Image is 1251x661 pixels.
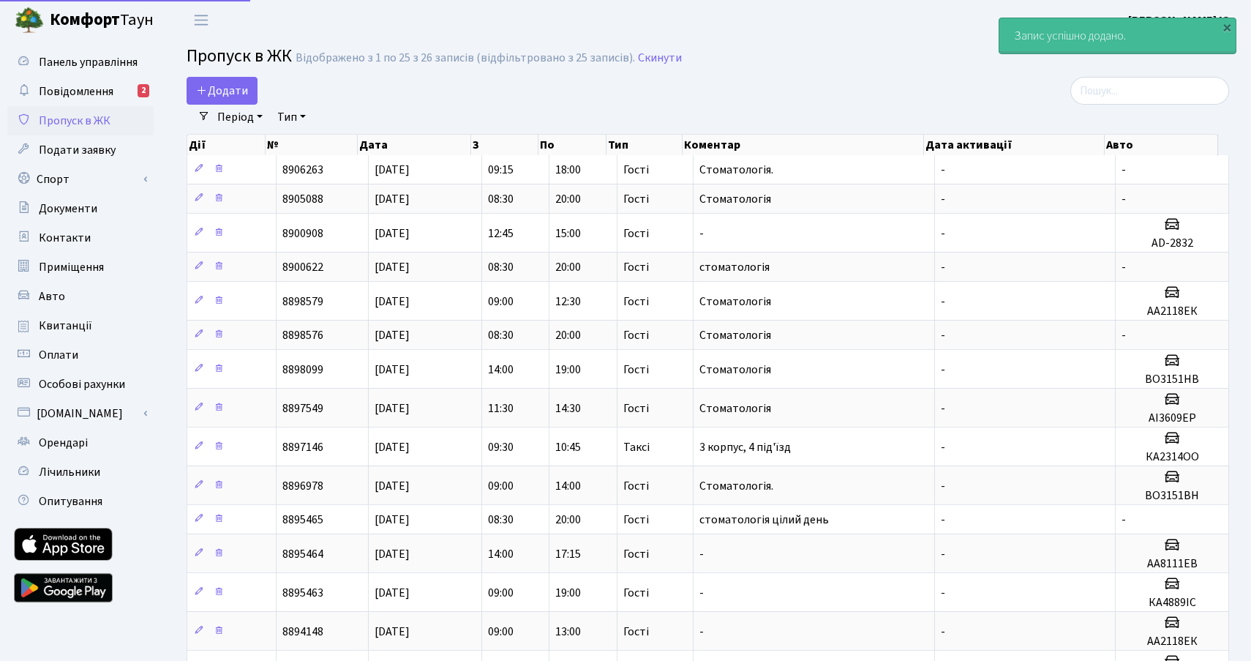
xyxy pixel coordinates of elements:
[1122,259,1126,275] span: -
[488,162,514,178] span: 09:15
[941,439,945,455] span: -
[39,288,65,305] span: Авто
[488,225,514,242] span: 12:45
[282,400,323,417] span: 8897549
[623,164,649,176] span: Гості
[39,201,97,217] span: Документи
[7,253,154,282] a: Приміщення
[699,585,704,601] span: -
[7,370,154,399] a: Особові рахунки
[358,135,471,155] th: Дата
[488,400,514,417] span: 11:30
[375,327,410,343] span: [DATE]
[375,585,410,601] span: [DATE]
[488,546,514,562] span: 14:00
[7,487,154,516] a: Опитування
[699,546,704,562] span: -
[488,624,514,640] span: 09:00
[699,512,829,528] span: стоматологія цілий день
[39,376,125,392] span: Особові рахунки
[39,142,116,158] span: Подати заявку
[555,512,581,528] span: 20:00
[623,329,649,341] span: Гості
[555,191,581,207] span: 20:00
[282,362,323,378] span: 8898099
[941,259,945,275] span: -
[7,223,154,253] a: Контакти
[1122,162,1126,178] span: -
[271,105,312,130] a: Тип
[623,364,649,376] span: Гості
[39,493,102,509] span: Опитування
[699,478,773,494] span: Стоматологія.
[1122,557,1222,571] h5: АА8111ЕВ
[39,464,100,480] span: Лічильники
[282,546,323,562] span: 8895464
[555,294,581,310] span: 12:30
[623,626,649,638] span: Гості
[1220,20,1234,34] div: ×
[1122,489,1222,503] h5: ВО3151ВН
[1122,191,1126,207] span: -
[606,135,683,155] th: Тип
[282,191,323,207] span: 8905088
[282,327,323,343] span: 8898576
[941,478,945,494] span: -
[7,282,154,311] a: Авто
[924,135,1105,155] th: Дата активації
[1122,305,1222,318] h5: АА2118ЕК
[555,439,581,455] span: 10:45
[1070,77,1229,105] input: Пошук...
[375,191,410,207] span: [DATE]
[1105,135,1218,155] th: Авто
[375,400,410,417] span: [DATE]
[623,441,650,453] span: Таксі
[296,51,635,65] div: Відображено з 1 по 25 з 26 записів (відфільтровано з 25 записів).
[1122,635,1222,649] h5: АА2118ЕК
[375,162,410,178] span: [DATE]
[187,43,292,69] span: Пропуск в ЖК
[488,585,514,601] span: 09:00
[555,259,581,275] span: 20:00
[555,624,581,640] span: 13:00
[375,259,410,275] span: [DATE]
[375,362,410,378] span: [DATE]
[699,259,770,275] span: стоматологія
[699,294,771,310] span: Стоматологія
[699,400,771,417] span: Стоматологія
[488,478,514,494] span: 09:00
[375,546,410,562] span: [DATE]
[282,478,323,494] span: 8896978
[488,259,514,275] span: 08:30
[282,624,323,640] span: 8894148
[488,362,514,378] span: 14:00
[7,399,154,428] a: [DOMAIN_NAME]
[375,225,410,242] span: [DATE]
[282,585,323,601] span: 8895463
[623,480,649,492] span: Гості
[183,8,219,32] button: Переключити навігацію
[1122,236,1222,250] h5: AD-2832
[266,135,358,155] th: №
[699,162,773,178] span: Стоматологія.
[623,261,649,273] span: Гості
[375,294,410,310] span: [DATE]
[941,191,945,207] span: -
[555,327,581,343] span: 20:00
[39,435,88,451] span: Орендарі
[50,8,154,33] span: Таун
[699,439,791,455] span: 3 корпус, 4 під'їзд
[138,84,149,97] div: 2
[638,51,682,65] a: Скинути
[211,105,268,130] a: Період
[39,54,138,70] span: Панель управління
[941,546,945,562] span: -
[7,311,154,340] a: Квитанції
[941,294,945,310] span: -
[7,77,154,106] a: Повідомлення2
[39,83,113,100] span: Повідомлення
[623,296,649,307] span: Гості
[1122,327,1126,343] span: -
[555,478,581,494] span: 14:00
[623,514,649,526] span: Гості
